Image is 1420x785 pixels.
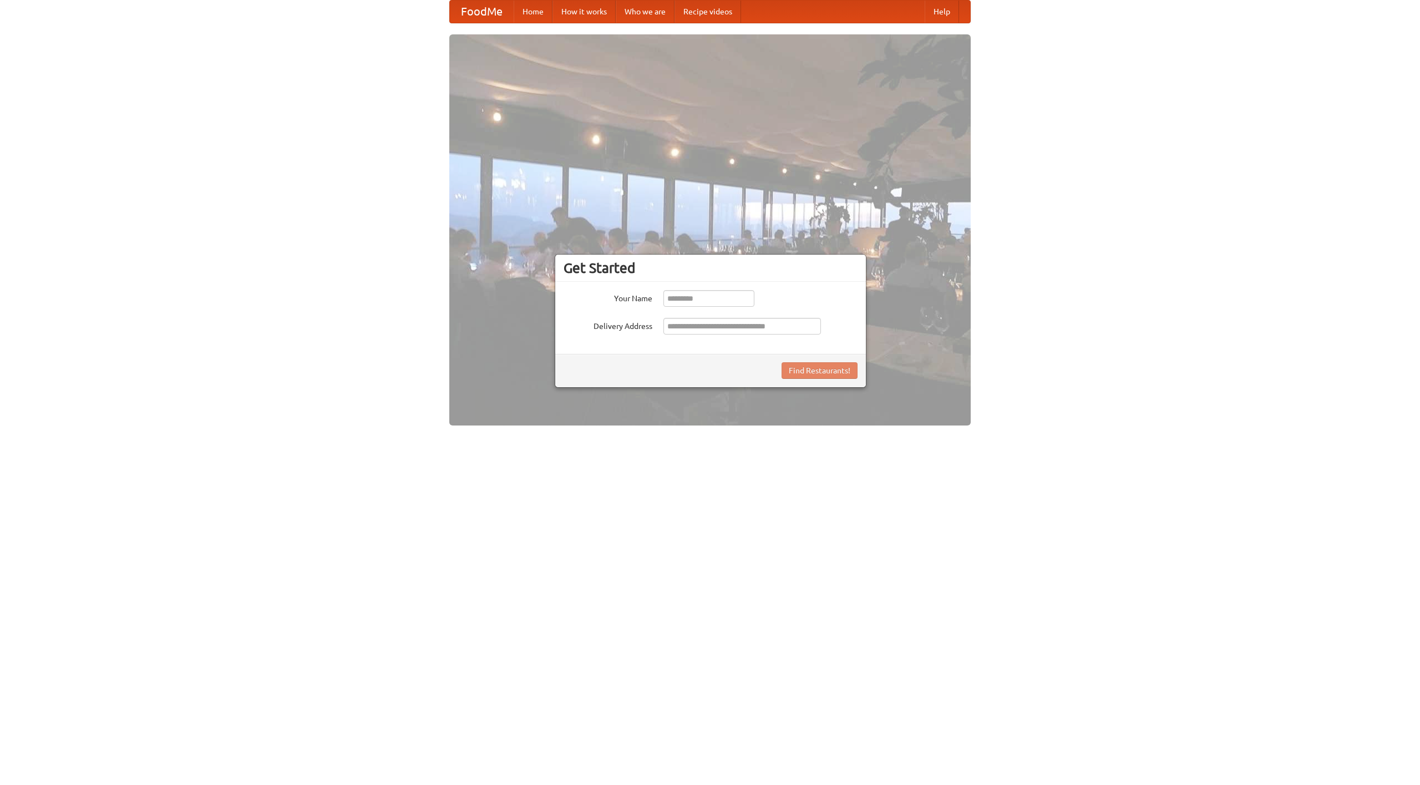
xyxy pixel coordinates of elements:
a: Who we are [616,1,674,23]
label: Delivery Address [564,318,652,332]
a: Recipe videos [674,1,741,23]
a: Help [925,1,959,23]
a: How it works [552,1,616,23]
button: Find Restaurants! [782,362,858,379]
a: Home [514,1,552,23]
a: FoodMe [450,1,514,23]
label: Your Name [564,290,652,304]
h3: Get Started [564,260,858,276]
